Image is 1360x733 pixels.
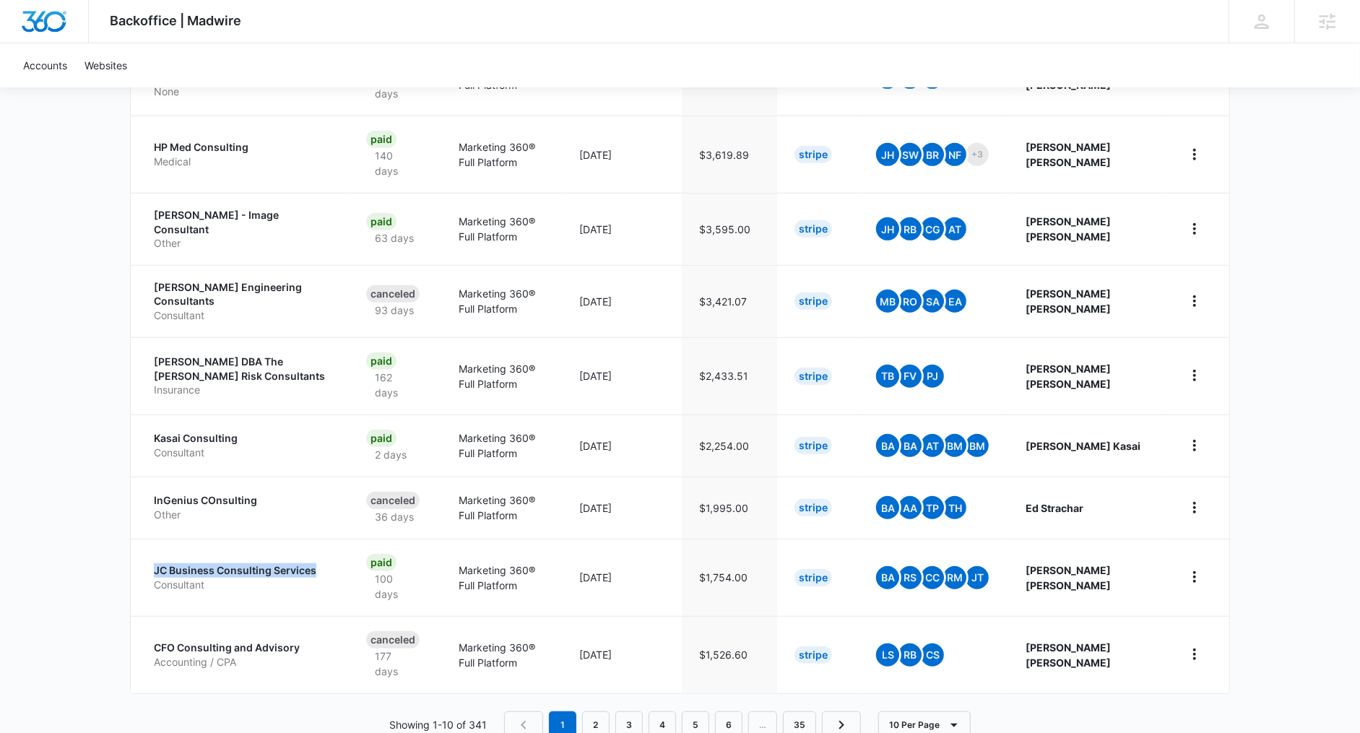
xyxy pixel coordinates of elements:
[1026,564,1111,591] strong: [PERSON_NAME] [PERSON_NAME]
[1183,143,1206,166] button: home
[459,214,545,244] p: Marketing 360® Full Platform
[682,337,777,415] td: $2,433.51
[876,365,899,388] span: TB
[794,146,832,163] div: Stripe
[966,143,989,166] span: +3
[682,539,777,616] td: $1,754.00
[366,213,397,230] div: Paid
[154,383,332,397] p: Insurance
[154,84,332,99] p: None
[1183,434,1206,457] button: home
[111,13,242,28] span: Backoffice | Madwire
[921,217,944,240] span: CG
[898,365,922,388] span: FV
[154,208,332,251] a: [PERSON_NAME] - Image ConsultantOther
[459,139,545,170] p: Marketing 360® Full Platform
[876,643,899,667] span: LS
[154,140,332,155] p: HP Med Consulting
[876,496,899,519] span: BA
[876,566,899,589] span: BA
[459,493,545,523] p: Marketing 360® Full Platform
[154,641,332,669] a: CFO Consulting and AdvisoryAccounting / CPA
[943,143,966,166] span: NF
[562,193,682,265] td: [DATE]
[366,352,397,370] div: Paid
[366,649,424,679] p: 177 days
[154,508,332,522] p: Other
[459,640,545,670] p: Marketing 360® Full Platform
[154,493,332,521] a: InGenius COnsultingOther
[921,290,944,313] span: SA
[459,430,545,461] p: Marketing 360® Full Platform
[943,496,966,519] span: TH
[459,286,545,316] p: Marketing 360® Full Platform
[366,148,424,178] p: 140 days
[794,569,832,586] div: Stripe
[154,280,332,308] p: [PERSON_NAME] Engineering Consultants
[366,571,424,602] p: 100 days
[76,43,136,87] a: Websites
[154,355,332,397] a: [PERSON_NAME] DBA The [PERSON_NAME] Risk ConsultantsInsurance
[562,415,682,477] td: [DATE]
[876,217,899,240] span: JH
[154,563,332,591] a: JC Business Consulting ServicesConsultant
[154,308,332,323] p: Consultant
[366,447,415,462] p: 2 days
[459,361,545,391] p: Marketing 360® Full Platform
[1026,502,1083,514] strong: Ed Strachar
[154,208,332,236] p: [PERSON_NAME] - Image Consultant
[366,285,420,303] div: Canceled
[154,641,332,655] p: CFO Consulting and Advisory
[1026,287,1111,315] strong: [PERSON_NAME] [PERSON_NAME]
[943,566,966,589] span: RM
[366,230,423,246] p: 63 days
[921,143,944,166] span: BR
[898,290,922,313] span: RO
[366,509,423,524] p: 36 days
[898,643,922,667] span: RB
[794,368,832,385] div: Stripe
[794,437,832,454] div: Stripe
[562,477,682,539] td: [DATE]
[366,303,423,318] p: 93 days
[154,236,332,251] p: Other
[562,116,682,193] td: [DATE]
[682,265,777,337] td: $3,421.07
[366,631,420,649] div: Canceled
[1183,217,1206,240] button: home
[1183,290,1206,313] button: home
[794,292,832,310] div: Stripe
[966,566,989,589] span: JT
[898,217,922,240] span: RB
[682,616,777,693] td: $1,526.60
[154,355,332,383] p: [PERSON_NAME] DBA The [PERSON_NAME] Risk Consultants
[562,539,682,616] td: [DATE]
[366,492,420,509] div: Canceled
[966,434,989,457] span: BM
[154,431,332,446] p: Kasai Consulting
[794,646,832,664] div: Stripe
[921,566,944,589] span: CC
[876,143,899,166] span: JH
[1183,643,1206,666] button: home
[1026,440,1140,452] strong: [PERSON_NAME] Kasai
[898,566,922,589] span: RS
[154,140,332,168] a: HP Med ConsultingMedical
[562,337,682,415] td: [DATE]
[154,155,332,169] p: Medical
[682,116,777,193] td: $3,619.89
[154,578,332,592] p: Consultant
[943,217,966,240] span: AT
[898,143,922,166] span: SW
[562,616,682,693] td: [DATE]
[921,434,944,457] span: AT
[1183,565,1206,589] button: home
[943,290,966,313] span: EA
[154,655,332,669] p: Accounting / CPA
[794,220,832,238] div: Stripe
[682,193,777,265] td: $3,595.00
[366,554,397,571] div: Paid
[1026,215,1111,243] strong: [PERSON_NAME] [PERSON_NAME]
[876,290,899,313] span: MB
[943,434,966,457] span: BM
